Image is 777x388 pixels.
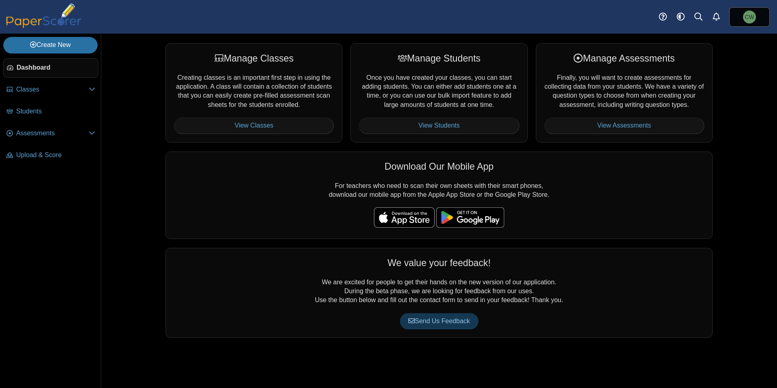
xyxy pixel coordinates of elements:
div: Download Our Mobile App [174,160,704,173]
a: View Students [359,117,519,134]
div: Once you have created your classes, you can start adding students. You can either add students on... [350,43,527,142]
img: google-play-badge.png [436,207,504,228]
a: Students [3,102,98,122]
a: PaperScorer [3,22,84,29]
a: Christian Wallen [729,7,770,27]
img: PaperScorer [3,3,84,28]
img: apple-store-badge.svg [374,207,435,228]
div: Manage Students [359,52,519,65]
div: Manage Assessments [544,52,704,65]
a: Assessments [3,124,98,143]
span: Assessments [16,129,89,138]
div: Creating classes is an important first step in using the application. A class will contain a coll... [166,43,342,142]
a: Dashboard [3,58,98,78]
div: We value your feedback! [174,256,704,269]
a: View Assessments [544,117,704,134]
span: Classes [16,85,89,94]
a: View Classes [174,117,334,134]
div: For teachers who need to scan their own sheets with their smart phones, download our mobile app f... [166,151,713,239]
a: Upload & Score [3,146,98,165]
a: Classes [3,80,98,100]
span: Christian Wallen [745,14,754,20]
span: Upload & Score [16,151,95,160]
div: Finally, you will want to create assessments for collecting data from your students. We have a va... [536,43,713,142]
span: Dashboard [17,63,95,72]
span: Send Us Feedback [408,318,470,324]
a: Alerts [707,8,725,26]
a: Create New [3,37,98,53]
span: Christian Wallen [743,11,756,23]
div: We are excited for people to get their hands on the new version of our application. During the be... [166,248,713,338]
div: Manage Classes [174,52,334,65]
span: Students [16,107,95,116]
a: Send Us Feedback [400,313,478,329]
